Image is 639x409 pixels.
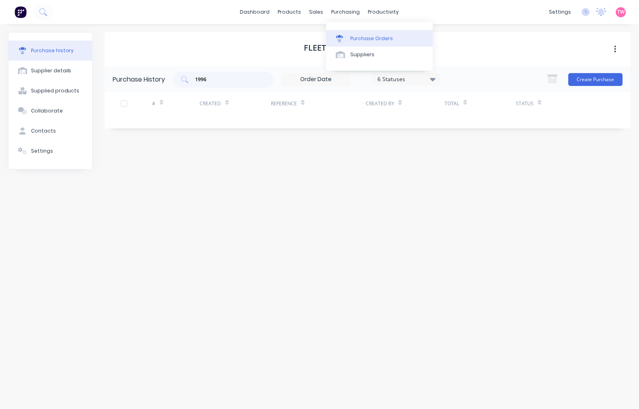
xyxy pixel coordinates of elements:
[8,101,92,121] button: Collaborate
[194,76,261,84] input: Search purchases...
[271,100,297,107] div: Reference
[14,6,27,18] img: Factory
[366,100,394,107] div: Created By
[326,30,433,46] a: Purchase Orders
[304,43,432,53] h1: Fleetmark Group Qld Pty Ltd
[8,81,92,101] button: Supplied products
[282,74,350,86] input: Order Date
[516,100,534,107] div: Status
[31,107,63,115] div: Collaborate
[364,6,403,18] div: productivity
[113,75,165,84] div: Purchase History
[153,100,156,107] div: #
[31,47,74,54] div: Purchase history
[8,121,92,141] button: Contacts
[8,61,92,81] button: Supplier details
[445,100,460,107] div: Total
[200,100,221,107] div: Created
[350,35,393,42] div: Purchase Orders
[569,73,623,86] button: Create Purchase
[31,87,80,94] div: Supplied products
[31,147,53,155] div: Settings
[305,6,328,18] div: sales
[618,8,625,16] span: TW
[326,47,433,63] a: Suppliers
[378,75,435,83] div: 6 Statuses
[8,41,92,61] button: Purchase history
[350,51,375,58] div: Suppliers
[545,6,575,18] div: settings
[31,67,72,74] div: Supplier details
[236,6,274,18] a: dashboard
[8,141,92,161] button: Settings
[31,127,56,135] div: Contacts
[328,6,364,18] div: purchasing
[274,6,305,18] div: products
